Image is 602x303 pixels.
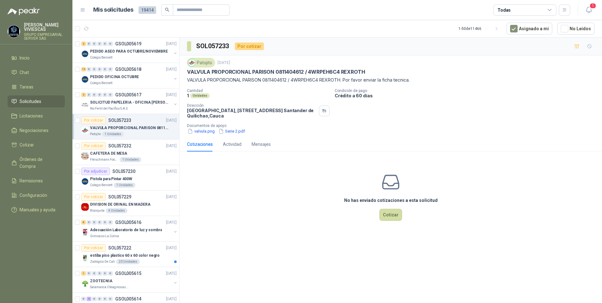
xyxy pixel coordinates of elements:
div: 0 [92,220,97,225]
div: 6 [81,220,86,225]
p: Pistola para Pintar 400W [90,176,132,182]
p: PEDIDO ASEO PARA OCTUBRE/NOVIEMBRE [90,49,168,54]
img: Company Logo [8,26,20,37]
div: 0 [87,271,91,276]
a: Por cotizarSOL057222[DATE] Company Logoestiba piso plastico 60 x 60 color negroZoologico De Cali2... [72,242,179,267]
p: Zoologico De Cali [90,259,115,264]
p: [DATE] [166,245,177,251]
p: GSOL005614 [115,297,141,301]
div: 0 [103,220,107,225]
a: Licitaciones [8,110,65,122]
p: VALVULA PROPORCIONAL PARISON 0811404612 / 4WRPEH6C4 REXROTH [90,125,168,131]
div: 0 [87,220,91,225]
div: 2 [81,42,86,46]
a: Chat [8,66,65,78]
span: Negociaciones [20,127,48,134]
a: Cotizar [8,139,65,151]
div: 0 [92,67,97,71]
a: 2 0 0 0 0 0 GSOL005617[DATE] Company LogoSOLICITUD PAPELERIA - OFICINA [PERSON_NAME]Rio Fertil de... [81,91,178,111]
p: SOL057233 [108,118,131,123]
p: [DATE] [166,194,177,200]
div: 1 [81,271,86,276]
img: Company Logo [81,280,89,287]
div: 4 Unidades [106,208,128,213]
a: Inicio [8,52,65,64]
div: 4 [87,297,91,301]
p: SOL057230 [112,169,135,174]
div: Por cotizar [81,193,106,201]
div: 0 [103,67,107,71]
p: [DATE] [166,296,177,302]
a: 6 0 0 0 0 0 GSOL005616[DATE] Company LogoAdecuación Laboratorio de luz y sombraGimnasio La Colina [81,219,178,239]
p: VALVULA PROPORCIONAL PARISON 0811404612 / 4WRPEH6C4 REXROTH [187,69,365,75]
span: Configuración [20,192,47,199]
div: 1 - 50 de 11466 [458,24,502,34]
div: 20 Unidades [116,259,140,264]
a: Tareas [8,81,65,93]
p: VALVULA PROPORCIONAL PARISON 0811404612 / 4WRPEH6C4 REXROTH. Por favor enviar la ficha tecnica. [187,77,594,83]
a: 1 0 0 0 0 0 GSOL005615[DATE] Company LogoZOOTECNIASalamanca Oleaginosas SAS [81,270,178,290]
div: 0 [103,42,107,46]
span: Solicitudes [20,98,41,105]
a: 14 0 0 0 0 0 GSOL005618[DATE] Company LogoPEDIDO OFICINA OCTUBREColegio Bennett [81,66,178,86]
div: 0 [97,271,102,276]
div: 0 [108,297,113,301]
p: Blanquita [90,208,105,213]
div: 1 Unidades [120,157,141,162]
p: Adecuación Laboratorio de luz y sombra [90,227,162,233]
div: 0 [97,297,102,301]
p: [DATE] [166,66,177,72]
span: 1 [589,3,596,9]
div: Por cotizar [81,117,106,124]
p: [DATE] [166,41,177,47]
div: Cotizaciones [187,141,213,148]
span: search [165,8,169,12]
a: Por adjudicarSOL057230[DATE] Company LogoPistola para Pintar 400WColegio Bennett1 Unidades [72,165,179,191]
div: 0 [97,42,102,46]
h1: Mis solicitudes [93,5,133,14]
p: SOL057232 [108,144,131,148]
p: GSOL005617 [115,93,141,97]
img: Company Logo [81,254,89,262]
p: SOL057229 [108,195,131,199]
p: Cantidad [187,89,330,93]
p: Salamanca Oleaginosas SAS [90,285,130,290]
p: Patojito [90,132,101,137]
span: Órdenes de Compra [20,156,59,170]
span: Manuales y ayuda [20,206,55,213]
div: 0 [92,42,97,46]
div: 0 [97,67,102,71]
img: Company Logo [81,127,89,134]
img: Company Logo [81,203,89,211]
div: 0 [108,67,113,71]
img: Company Logo [81,76,89,83]
button: Serie 2.pdf [218,128,246,134]
a: Negociaciones [8,124,65,136]
p: [PERSON_NAME] VIVIESCAS [24,23,65,31]
div: 0 [87,67,91,71]
h3: No has enviado cotizaciones a esta solicitud [344,197,438,204]
a: Remisiones [8,175,65,187]
div: 0 [97,93,102,97]
div: 0 [108,42,113,46]
img: Company Logo [81,178,89,185]
a: 2 0 0 0 0 0 GSOL005619[DATE] Company LogoPEDIDO ASEO PARA OCTUBRE/NOVIEMBREColegio Bennett [81,40,178,60]
p: GSOL005616 [115,220,141,225]
a: Configuración [8,189,65,201]
span: Cotizar [20,141,34,148]
span: Chat [20,69,29,76]
button: 1 [583,4,594,16]
p: DIVISION DE ORINAL EN MADERA [90,202,150,208]
h3: SOL057233 [196,41,230,51]
div: 0 [108,220,113,225]
a: Por cotizarSOL057232[DATE] Company LogoCAFETERA DE MESAFleischmann Foods S.A.1 Unidades [72,140,179,165]
p: [DATE] [166,271,177,277]
a: Manuales y ayuda [8,204,65,216]
div: Por cotizar [81,244,106,252]
img: Company Logo [81,229,89,236]
p: [GEOGRAPHIC_DATA], [STREET_ADDRESS] Santander de Quilichao , Cauca [187,108,316,118]
p: [DATE] [218,60,230,66]
p: SOL057222 [108,246,131,250]
p: 1 [187,93,189,98]
div: 0 [92,297,97,301]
